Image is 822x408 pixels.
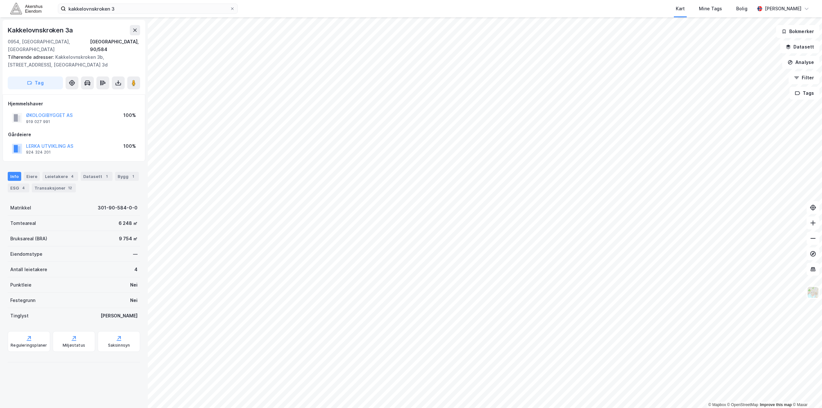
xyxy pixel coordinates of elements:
[8,131,140,138] div: Gårdeiere
[98,204,138,212] div: 301-90-584-0-0
[42,172,78,181] div: Leietakere
[790,377,822,408] iframe: Chat Widget
[782,56,819,69] button: Analyse
[119,219,138,227] div: 6 248 ㎡
[10,281,31,289] div: Punktleie
[708,403,726,407] a: Mapbox
[26,150,51,155] div: 924 324 201
[10,250,42,258] div: Eiendomstype
[8,25,74,35] div: Kakkelovnskroken 3a
[765,5,801,13] div: [PERSON_NAME]
[119,235,138,243] div: 9 754 ㎡
[101,312,138,320] div: [PERSON_NAME]
[10,3,42,14] img: akershus-eiendom-logo.9091f326c980b4bce74ccdd9f866810c.svg
[8,172,21,181] div: Info
[790,377,822,408] div: Kontrollprogram for chat
[10,266,47,273] div: Antall leietakere
[115,172,139,181] div: Bygg
[66,4,230,13] input: Søk på adresse, matrikkel, gårdeiere, leietakere eller personer
[8,76,63,89] button: Tag
[736,5,747,13] div: Bolig
[10,235,47,243] div: Bruksareal (BRA)
[8,53,135,69] div: Kakkelovnskroken 3b, [STREET_ADDRESS], [GEOGRAPHIC_DATA] 3d
[8,183,29,192] div: ESG
[81,172,112,181] div: Datasett
[776,25,819,38] button: Bokmerker
[20,185,27,191] div: 4
[67,185,73,191] div: 12
[8,38,90,53] div: 0954, [GEOGRAPHIC_DATA], [GEOGRAPHIC_DATA]
[133,250,138,258] div: —
[130,297,138,304] div: Nei
[69,173,76,180] div: 4
[676,5,685,13] div: Kart
[789,71,819,84] button: Filter
[790,87,819,100] button: Tags
[760,403,792,407] a: Improve this map
[807,286,819,298] img: Z
[8,54,55,60] span: Tilhørende adresser:
[780,40,819,53] button: Datasett
[26,119,50,124] div: 919 027 991
[24,172,40,181] div: Eiere
[103,173,110,180] div: 1
[90,38,140,53] div: [GEOGRAPHIC_DATA], 90/584
[10,219,36,227] div: Tomteareal
[727,403,758,407] a: OpenStreetMap
[10,312,29,320] div: Tinglyst
[10,297,35,304] div: Festegrunn
[123,111,136,119] div: 100%
[11,343,47,348] div: Reguleringsplaner
[130,281,138,289] div: Nei
[8,100,140,108] div: Hjemmelshaver
[123,142,136,150] div: 100%
[63,343,85,348] div: Miljøstatus
[32,183,76,192] div: Transaksjoner
[108,343,130,348] div: Saksinnsyn
[699,5,722,13] div: Mine Tags
[130,173,136,180] div: 1
[134,266,138,273] div: 4
[10,204,31,212] div: Matrikkel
